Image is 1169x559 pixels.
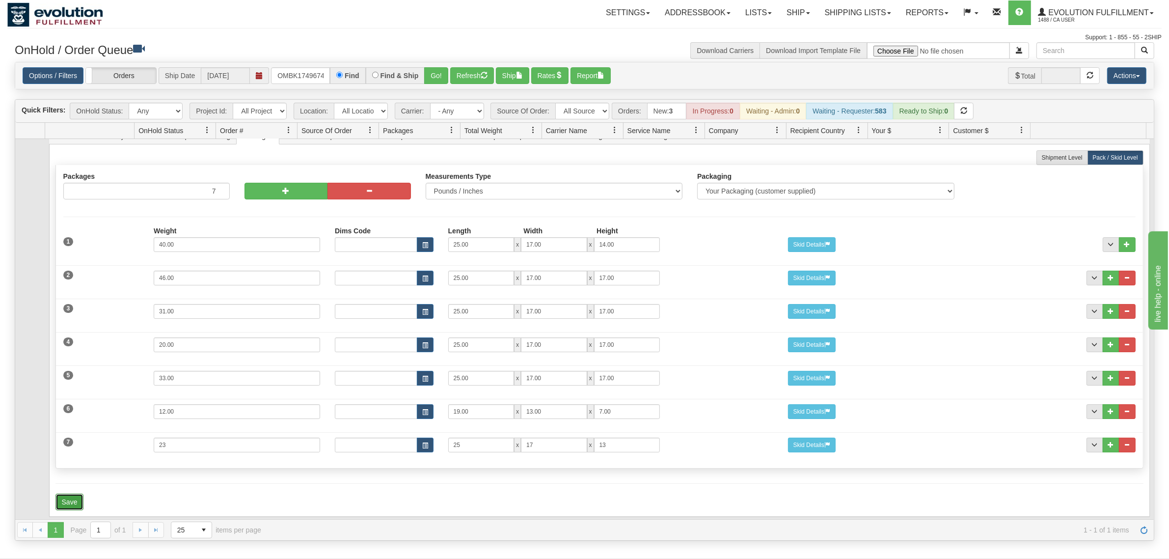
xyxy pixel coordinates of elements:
[1008,67,1042,84] span: Total
[697,172,732,180] label: Packaging
[514,304,521,319] span: x
[196,522,212,538] span: select
[944,107,948,115] strong: 0
[220,126,243,136] span: Order #
[766,47,861,55] a: Download Import Template File
[788,337,836,352] button: Skid Details
[1036,150,1088,165] label: Shipment Level
[514,404,521,419] span: x
[63,172,95,180] label: Packages
[788,237,836,252] button: Skid Details
[171,522,261,538] span: items per page
[86,68,156,84] label: Orders
[7,6,91,18] div: live help - online
[1135,42,1154,59] button: Search
[523,227,543,235] label: Width
[271,67,330,84] input: Order #
[790,126,845,136] span: Recipient Country
[851,122,868,139] a: Recipient Country filter column settings
[63,371,74,380] span: 5
[669,107,673,115] strong: 3
[587,271,594,285] span: x
[7,2,103,27] img: logo1488.jpg
[571,67,611,84] button: Report
[953,126,988,136] span: Customer $
[171,522,212,538] span: Page sizes drop down
[587,404,594,419] span: x
[55,494,84,510] button: Save
[546,126,587,136] span: Carrier Name
[294,103,334,119] span: Location:
[496,67,529,84] button: Ship
[280,122,297,139] a: Order # filter column settings
[70,103,129,119] span: OnHold Status:
[514,371,521,386] span: x
[395,103,430,119] span: Carrier:
[199,122,216,139] a: OnHold Status filter column settings
[7,33,1162,42] div: Support: 1 - 855 - 55 - 2SHIP
[514,438,521,452] span: x
[1013,122,1030,139] a: Customer $ filter column settings
[1087,371,1136,386] div: ...
[301,126,352,136] span: Source Of Order
[1046,8,1149,17] span: Evolution Fulfillment
[63,337,74,346] span: 4
[875,107,886,115] strong: 583
[587,237,594,252] span: x
[796,107,800,115] strong: 0
[1093,154,1138,161] span: Pack / Skid Level
[1087,304,1136,319] div: ...
[657,0,738,25] a: Addressbook
[597,227,618,235] label: Height
[587,371,594,386] span: x
[443,122,460,139] a: Packages filter column settings
[362,122,379,139] a: Source Of Order filter column settings
[154,227,176,235] label: Weight
[697,47,754,55] a: Download Carriers
[788,304,836,319] button: Skid Details
[788,438,836,452] button: Skid Details
[514,271,521,285] span: x
[15,100,1154,123] div: grid toolbar
[525,122,542,139] a: Total Weight filter column settings
[1146,229,1168,330] iframe: chat widget
[1087,271,1136,285] div: ...
[490,103,555,119] span: Source Of Order:
[686,103,740,119] div: In Progress:
[1136,522,1152,538] a: Refresh
[15,42,577,56] h3: OnHold / Order Queue
[531,67,569,84] button: Rates
[788,271,836,285] button: Skid Details
[63,404,74,413] span: 6
[450,67,494,84] button: Refresh
[817,0,898,25] a: Shipping lists
[587,304,594,319] span: x
[63,237,74,246] span: 1
[1103,237,1136,252] div: ...
[898,0,956,25] a: Reports
[709,126,738,136] span: Company
[190,103,233,119] span: Project Id:
[688,122,705,139] a: Service Name filter column settings
[1038,15,1112,25] span: 1488 / CA User
[381,72,419,79] label: Find & Ship
[867,42,1010,59] input: Import
[788,371,836,386] button: Skid Details
[159,67,201,84] span: Ship Date
[22,105,65,115] label: Quick Filters:
[424,67,448,84] button: Go!
[627,126,671,136] span: Service Name
[63,438,74,447] span: 7
[71,522,126,538] span: Page of 1
[587,337,594,352] span: x
[63,271,74,279] span: 2
[738,0,779,25] a: Lists
[335,227,371,235] label: Dims Code
[730,107,734,115] strong: 0
[1031,0,1161,25] a: Evolution Fulfillment 1488 / CA User
[932,122,949,139] a: Your $ filter column settings
[647,103,686,119] div: New:
[275,526,1129,534] span: 1 - 1 of 1 items
[1107,67,1146,84] button: Actions
[598,0,657,25] a: Settings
